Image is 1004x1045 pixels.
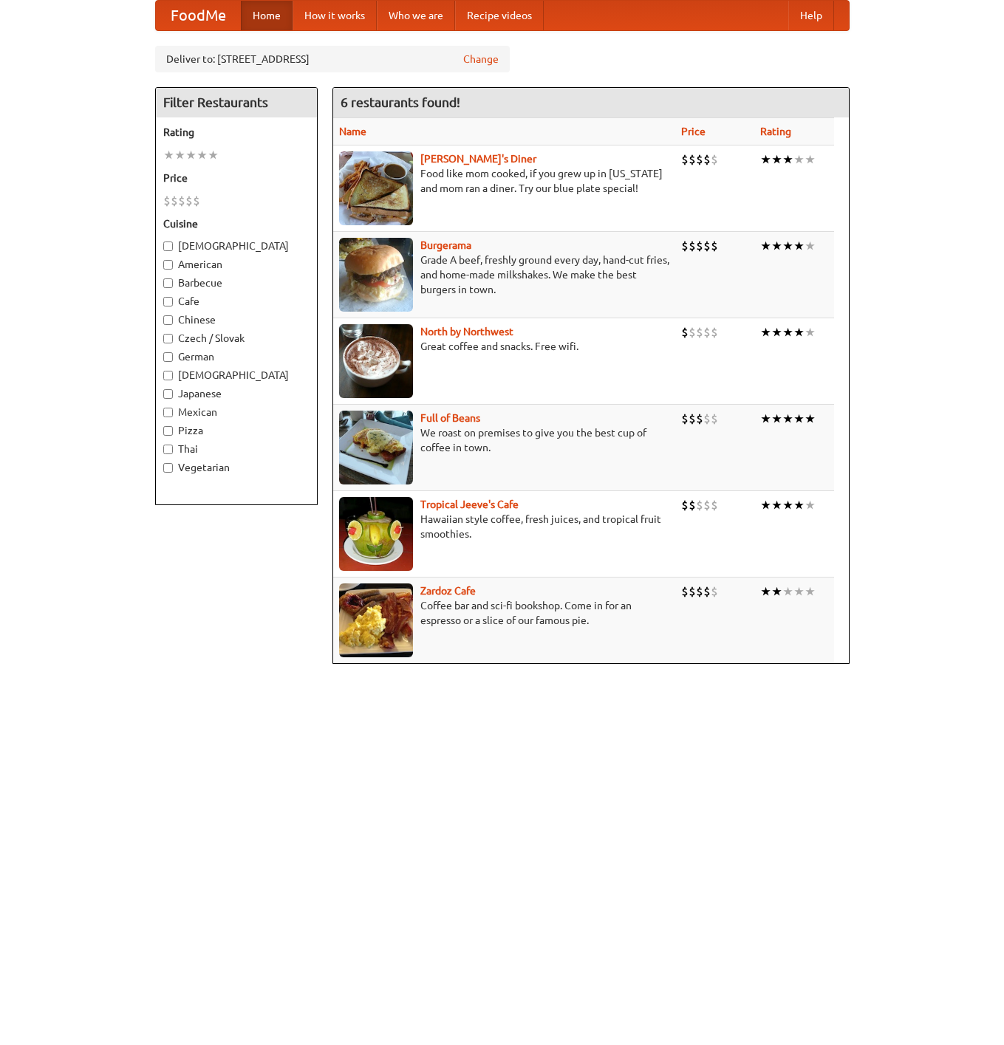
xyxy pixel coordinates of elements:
[163,216,310,231] h5: Cuisine
[293,1,377,30] a: How it works
[339,411,413,484] img: beans.jpg
[711,497,718,513] li: $
[163,405,310,419] label: Mexican
[193,193,200,209] li: $
[163,442,310,456] label: Thai
[163,389,173,399] input: Japanese
[339,339,669,354] p: Great coffee and snacks. Free wifi.
[689,324,696,340] li: $
[805,324,816,340] li: ★
[377,1,455,30] a: Who we are
[782,238,793,254] li: ★
[185,147,197,163] li: ★
[711,324,718,340] li: $
[339,126,366,137] a: Name
[689,497,696,513] li: $
[163,125,310,140] h5: Rating
[163,426,173,436] input: Pizza
[793,238,805,254] li: ★
[760,497,771,513] li: ★
[341,95,460,109] ng-pluralize: 6 restaurants found!
[163,297,173,306] input: Cafe
[771,411,782,427] li: ★
[689,411,696,427] li: $
[163,368,310,383] label: [DEMOGRAPHIC_DATA]
[696,238,703,254] li: $
[681,497,689,513] li: $
[197,147,208,163] li: ★
[163,315,173,325] input: Chinese
[339,583,413,657] img: zardoz.jpg
[760,151,771,168] li: ★
[696,411,703,427] li: $
[339,598,669,628] p: Coffee bar and sci-fi bookshop. Come in for an espresso or a slice of our famous pie.
[339,253,669,297] p: Grade A beef, freshly ground every day, hand-cut fries, and home-made milkshakes. We make the bes...
[163,241,173,251] input: [DEMOGRAPHIC_DATA]
[163,371,173,380] input: [DEMOGRAPHIC_DATA]
[420,326,513,338] a: North by Northwest
[771,324,782,340] li: ★
[163,193,171,209] li: $
[681,151,689,168] li: $
[703,497,711,513] li: $
[711,151,718,168] li: $
[771,497,782,513] li: ★
[163,386,310,401] label: Japanese
[208,147,219,163] li: ★
[420,153,536,165] b: [PERSON_NAME]'s Diner
[163,349,310,364] label: German
[163,294,310,309] label: Cafe
[689,583,696,600] li: $
[339,238,413,312] img: burgerama.jpg
[703,238,711,254] li: $
[793,583,805,600] li: ★
[771,238,782,254] li: ★
[760,411,771,427] li: ★
[782,151,793,168] li: ★
[782,497,793,513] li: ★
[339,324,413,398] img: north.jpg
[696,151,703,168] li: $
[420,239,471,251] a: Burgerama
[681,126,706,137] a: Price
[681,238,689,254] li: $
[788,1,834,30] a: Help
[339,512,669,541] p: Hawaiian style coffee, fresh juices, and tropical fruit smoothies.
[163,463,173,473] input: Vegetarian
[156,88,317,117] h4: Filter Restaurants
[163,331,310,346] label: Czech / Slovak
[793,151,805,168] li: ★
[463,52,499,66] a: Change
[711,411,718,427] li: $
[771,583,782,600] li: ★
[793,497,805,513] li: ★
[760,126,791,137] a: Rating
[339,166,669,196] p: Food like mom cooked, if you grew up in [US_STATE] and mom ran a diner. Try our blue plate special!
[793,411,805,427] li: ★
[163,352,173,362] input: German
[163,445,173,454] input: Thai
[163,260,173,270] input: American
[760,583,771,600] li: ★
[339,497,413,571] img: jeeves.jpg
[156,1,241,30] a: FoodMe
[420,498,519,510] b: Tropical Jeeve's Cafe
[163,275,310,290] label: Barbecue
[185,193,193,209] li: $
[805,151,816,168] li: ★
[178,193,185,209] li: $
[681,583,689,600] li: $
[339,425,669,455] p: We roast on premises to give you the best cup of coffee in town.
[696,583,703,600] li: $
[420,585,476,597] a: Zardoz Cafe
[420,412,480,424] a: Full of Beans
[163,312,310,327] label: Chinese
[163,408,173,417] input: Mexican
[711,583,718,600] li: $
[163,147,174,163] li: ★
[782,411,793,427] li: ★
